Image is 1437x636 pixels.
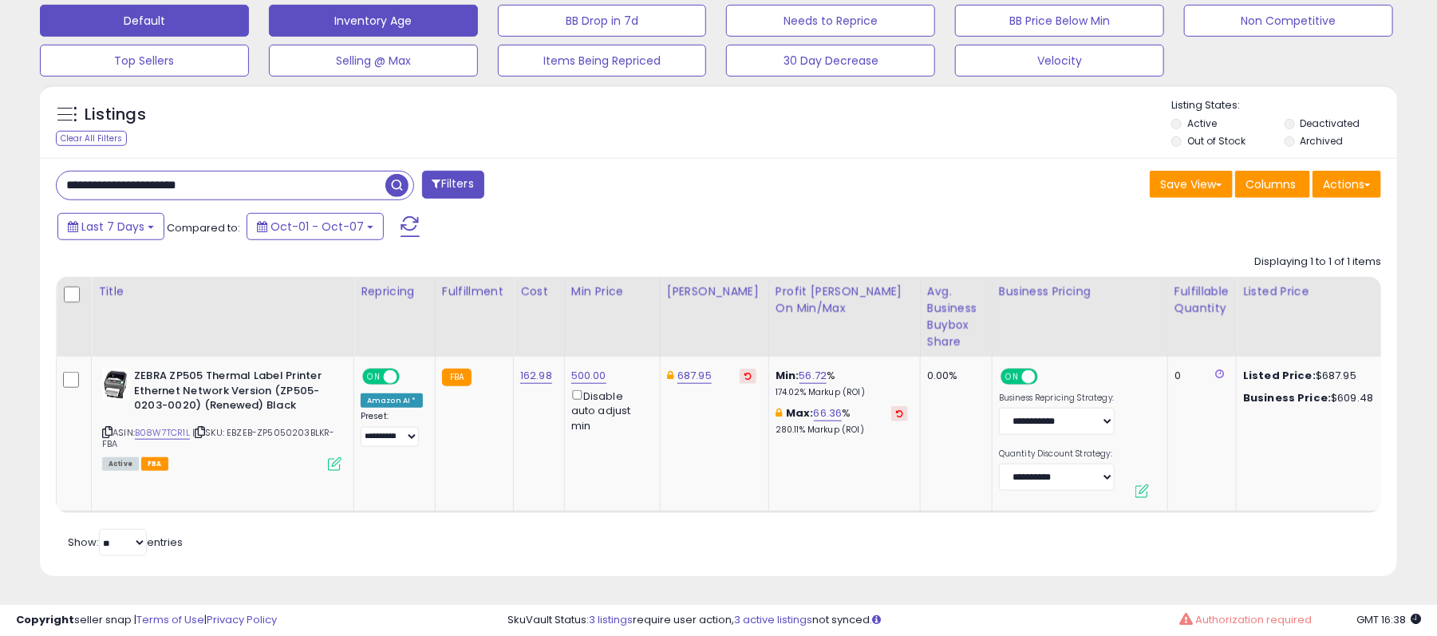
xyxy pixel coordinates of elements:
span: All listings currently available for purchase on Amazon [102,457,139,471]
div: $609.48 [1243,391,1376,405]
span: FBA [141,457,168,471]
strong: Copyright [16,612,74,627]
button: Oct-01 - Oct-07 [247,213,384,240]
span: Authorization required [1196,612,1313,627]
span: Show: entries [68,535,183,550]
button: Filters [422,171,484,199]
a: 3 listings [589,612,633,627]
div: % [776,406,908,436]
div: Fulfillment [442,283,507,300]
small: FBA [442,369,472,386]
div: Title [98,283,347,300]
a: 687.95 [677,368,712,384]
button: Default [40,5,249,37]
button: Columns [1235,171,1310,198]
button: 30 Day Decrease [726,45,935,77]
div: Cost [520,283,558,300]
b: Business Price: [1243,390,1331,405]
button: Inventory Age [269,5,478,37]
label: Deactivated [1301,117,1360,130]
div: seller snap | | [16,613,277,628]
a: 500.00 [571,368,606,384]
label: Active [1187,117,1217,130]
span: OFF [1036,370,1061,384]
span: Last 7 Days [81,219,144,235]
div: % [776,369,908,398]
a: Privacy Policy [207,612,277,627]
a: B08W7TCR1L [135,426,190,440]
button: Needs to Reprice [726,5,935,37]
button: Last 7 Days [57,213,164,240]
a: 162.98 [520,368,552,384]
div: 0 [1174,369,1224,383]
th: The percentage added to the cost of goods (COGS) that forms the calculator for Min & Max prices. [768,277,920,357]
button: BB Drop in 7d [498,5,707,37]
button: Selling @ Max [269,45,478,77]
div: Business Pricing [999,283,1161,300]
span: | SKU: EBZEB-ZP5050203BLKR-FBA [102,426,335,450]
div: 0.00% [927,369,980,383]
div: [PERSON_NAME] [667,283,762,300]
div: Disable auto adjust min [571,387,648,433]
a: Terms of Use [136,612,204,627]
b: Min: [776,368,799,383]
button: Actions [1313,171,1381,198]
button: Items Being Repriced [498,45,707,77]
button: Velocity [955,45,1164,77]
div: $687.95 [1243,369,1376,383]
div: Fulfillable Quantity [1174,283,1230,317]
p: 174.02% Markup (ROI) [776,387,908,398]
label: Business Repricing Strategy: [999,393,1115,404]
span: OFF [397,370,423,384]
span: ON [1002,370,1022,384]
img: 41LQviCGlLL._SL40_.jpg [102,369,130,401]
span: Oct-01 - Oct-07 [270,219,364,235]
button: BB Price Below Min [955,5,1164,37]
label: Archived [1301,134,1344,148]
div: SkuVault Status: require user action, not synced. [507,613,1421,628]
h5: Listings [85,104,146,126]
button: Save View [1150,171,1233,198]
a: 56.72 [799,368,827,384]
p: 280.11% Markup (ROI) [776,425,908,436]
div: Listed Price [1243,283,1381,300]
div: Profit [PERSON_NAME] on Min/Max [776,283,914,317]
div: Repricing [361,283,428,300]
button: Non Competitive [1184,5,1393,37]
span: Compared to: [167,220,240,235]
div: Displaying 1 to 1 of 1 items [1254,255,1381,270]
div: Avg. Business Buybox Share [927,283,985,350]
b: Listed Price: [1243,368,1316,383]
div: Clear All Filters [56,131,127,146]
a: 3 active listings [734,612,812,627]
label: Out of Stock [1187,134,1246,148]
span: ON [364,370,384,384]
div: Amazon AI * [361,393,423,408]
label: Quantity Discount Strategy: [999,448,1115,460]
b: Max: [786,405,814,421]
div: Min Price [571,283,653,300]
button: Top Sellers [40,45,249,77]
div: ASIN: [102,369,341,469]
span: Columns [1246,176,1296,192]
p: Listing States: [1171,98,1397,113]
a: 66.36 [814,405,843,421]
div: Preset: [361,411,423,447]
span: 2025-10-15 16:38 GMT [1356,612,1421,627]
b: ZEBRA ZP505 Thermal Label Printer Ethernet Network Version (ZP505-0203-0020) (Renewed) Black [134,369,328,417]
